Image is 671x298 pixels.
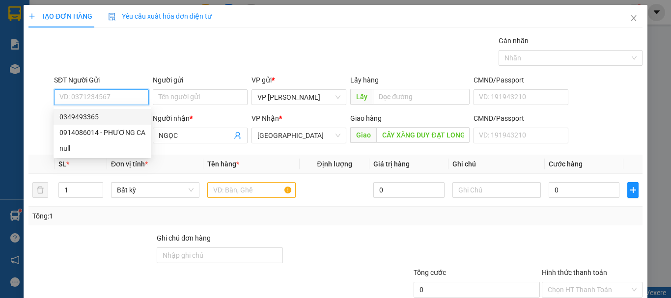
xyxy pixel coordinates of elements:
input: Ghi Chú [452,182,541,198]
label: Gán nhãn [499,37,529,45]
input: Dọc đường [376,127,470,143]
span: TẠO ĐƠN HÀNG [28,12,92,20]
label: Hình thức thanh toán [542,269,607,276]
img: icon [108,13,116,21]
span: Giá trị hàng [373,160,410,168]
th: Ghi chú [448,155,545,174]
div: 0349493365 [54,109,151,125]
span: Yêu cầu xuất hóa đơn điện tử [108,12,212,20]
span: Lấy hàng [350,76,379,84]
span: close [630,14,638,22]
span: Định lượng [317,160,352,168]
input: 0 [373,182,444,198]
div: null [54,140,151,156]
span: Cước hàng [549,160,583,168]
div: Người nhận [153,113,248,124]
button: Close [620,5,647,32]
input: Ghi chú đơn hàng [157,247,283,263]
span: Đơn vị tính [111,160,148,168]
div: CMND/Passport [474,75,568,85]
span: VP Nhận [252,114,279,122]
div: Tổng: 1 [32,211,260,221]
button: plus [627,182,639,198]
div: null [59,143,145,154]
button: delete [32,182,48,198]
span: plus [28,13,35,20]
div: VP gửi [252,75,346,85]
div: 0914086014 - PHƯƠNG CA [59,127,145,138]
div: CMND/Passport [474,113,568,124]
span: Tổng cước [414,269,446,276]
span: Giao hàng [350,114,382,122]
div: Người gửi [153,75,248,85]
div: 0349493365 [59,111,145,122]
input: Dọc đường [373,89,470,105]
input: VD: Bàn, Ghế [207,182,296,198]
span: user-add [234,132,242,139]
span: Bất kỳ [117,183,194,197]
span: Giao [350,127,376,143]
span: SL [58,160,66,168]
label: Ghi chú đơn hàng [157,234,211,242]
div: SĐT Người Gửi [54,75,149,85]
span: VP Phan Rí [257,90,340,105]
span: plus [628,186,638,194]
span: Sài Gòn [257,128,340,143]
span: Lấy [350,89,373,105]
div: 0914086014 - PHƯƠNG CA [54,125,151,140]
span: Tên hàng [207,160,239,168]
